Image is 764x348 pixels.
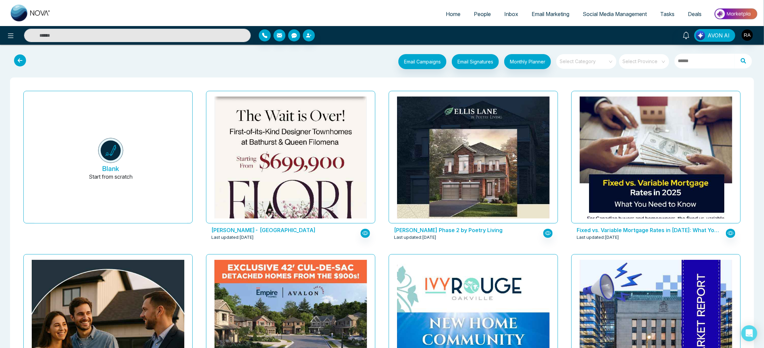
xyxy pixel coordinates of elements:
h5: Blank [102,165,119,173]
a: People [467,8,498,20]
img: Market-place.gif [712,6,760,21]
span: Last updated: [DATE] [394,234,436,241]
img: Lead Flow [696,31,705,40]
span: Tasks [660,11,675,17]
a: Monthly Planner [499,54,551,71]
p: Start from scratch [89,173,133,189]
img: Nova CRM Logo [11,5,51,21]
button: AVON AI [694,29,735,42]
a: Social Media Management [576,8,653,20]
button: Email Campaigns [398,54,446,69]
a: Email Campaigns [393,58,446,64]
button: BlankStart from scratch [34,97,187,223]
span: Home [446,11,460,17]
a: Email Marketing [525,8,576,20]
span: Inbox [504,11,518,17]
p: Ellis Lane Phase 2 by Poetry Living [394,226,537,234]
img: User Avatar [742,29,753,41]
span: AVON AI [708,31,730,39]
a: Tasks [653,8,681,20]
a: Deals [681,8,708,20]
img: novacrm [98,138,123,163]
span: Last updated: [DATE] [577,234,619,241]
a: Email Signatures [446,54,499,71]
div: Open Intercom Messenger [741,325,757,341]
p: Fixed vs. Variable Mortgage Rates in 2025: What You Need to Know [577,226,720,234]
span: Social Media Management [583,11,647,17]
span: Last updated: [DATE] [211,234,254,241]
span: Email Marketing [532,11,569,17]
button: Monthly Planner [504,54,551,69]
span: Deals [688,11,702,17]
p: Flori Towns- Treasure Hill [211,226,354,234]
span: People [474,11,491,17]
button: Email Signatures [452,54,499,69]
a: Home [439,8,467,20]
a: Inbox [498,8,525,20]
